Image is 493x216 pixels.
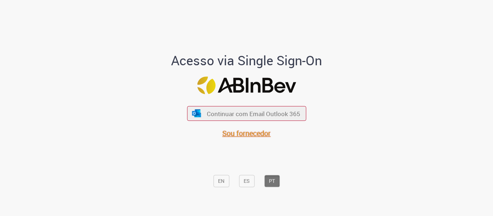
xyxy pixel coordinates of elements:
[187,106,306,121] button: ícone Azure/Microsoft 360 Continuar com Email Outlook 365
[147,54,347,68] h1: Acesso via Single Sign-On
[264,175,280,187] button: PT
[207,109,300,118] span: Continuar com Email Outlook 365
[192,110,202,117] img: ícone Azure/Microsoft 360
[213,175,229,187] button: EN
[239,175,254,187] button: ES
[197,76,296,94] img: Logo ABInBev
[222,128,271,138] a: Sou fornecedor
